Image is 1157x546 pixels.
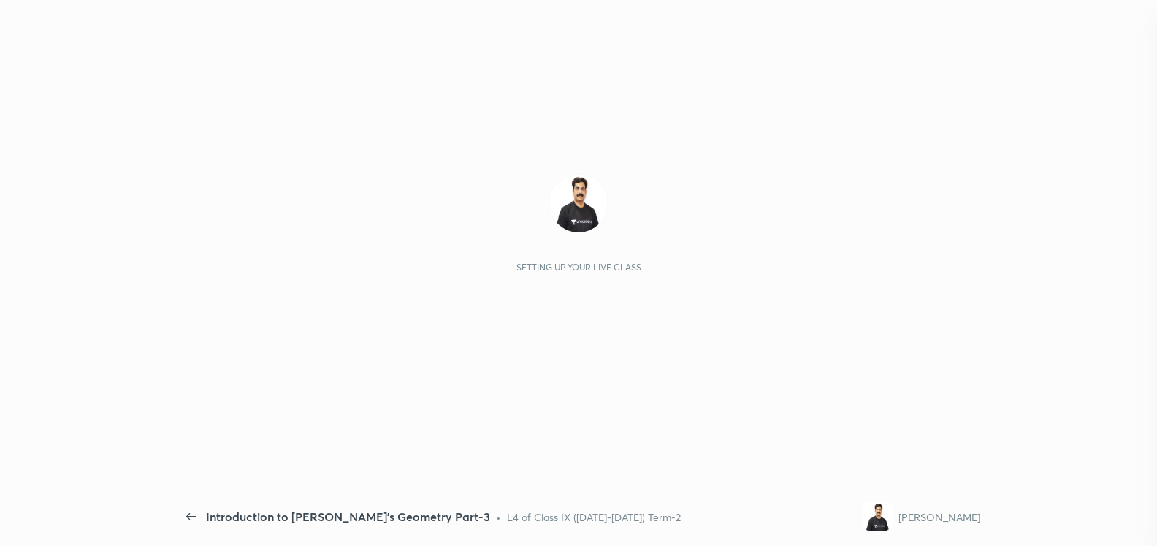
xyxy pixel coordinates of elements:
div: [PERSON_NAME] [898,509,980,525]
div: L4 of Class IX ([DATE]-[DATE]) Term-2 [507,509,681,525]
div: Introduction to [PERSON_NAME]'s Geometry Part-3 [206,508,490,526]
div: Setting up your live class [516,262,641,273]
img: 144b345530af4266b4014317b2bf6637.jpg [549,174,608,232]
img: 144b345530af4266b4014317b2bf6637.jpg [863,502,893,531]
div: • [496,509,501,525]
